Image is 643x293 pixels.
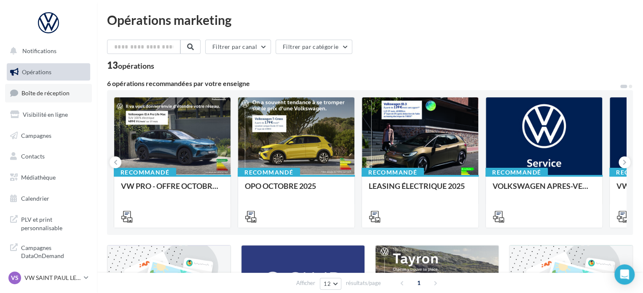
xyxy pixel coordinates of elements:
[614,264,635,285] div: Open Intercom Messenger
[5,84,92,102] a: Boîte de réception
[276,40,352,54] button: Filtrer par catégorie
[485,168,548,177] div: Recommandé
[324,280,331,287] span: 12
[362,168,424,177] div: Recommandé
[21,174,56,181] span: Médiathèque
[5,42,88,60] button: Notifications
[22,47,56,54] span: Notifications
[493,182,595,199] div: VOLKSWAGEN APRES-VENTE
[24,274,80,282] p: VW SAINT PAUL LES DAX
[118,62,154,70] div: opérations
[107,13,633,26] div: Opérations marketing
[5,239,92,263] a: Campagnes DataOnDemand
[5,148,92,165] a: Contacts
[369,182,472,199] div: LEASING ÉLECTRIQUE 2025
[107,80,619,87] div: 6 opérations recommandées par votre enseigne
[296,279,315,287] span: Afficher
[22,68,51,75] span: Opérations
[21,89,70,97] span: Boîte de réception
[107,61,154,70] div: 13
[7,270,90,286] a: VS VW SAINT PAUL LES DAX
[5,63,92,81] a: Opérations
[245,182,348,199] div: OPO OCTOBRE 2025
[5,169,92,186] a: Médiathèque
[21,242,87,260] span: Campagnes DataOnDemand
[121,182,224,199] div: VW PRO - OFFRE OCTOBRE 25
[11,274,19,282] span: VS
[346,279,381,287] span: résultats/page
[5,210,92,235] a: PLV et print personnalisable
[21,132,51,139] span: Campagnes
[21,153,45,160] span: Contacts
[5,127,92,145] a: Campagnes
[21,214,87,232] span: PLV et print personnalisable
[114,168,176,177] div: Recommandé
[320,278,341,290] button: 12
[21,195,49,202] span: Calendrier
[412,276,426,290] span: 1
[23,111,68,118] span: Visibilité en ligne
[5,190,92,207] a: Calendrier
[238,168,300,177] div: Recommandé
[205,40,271,54] button: Filtrer par canal
[5,106,92,124] a: Visibilité en ligne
